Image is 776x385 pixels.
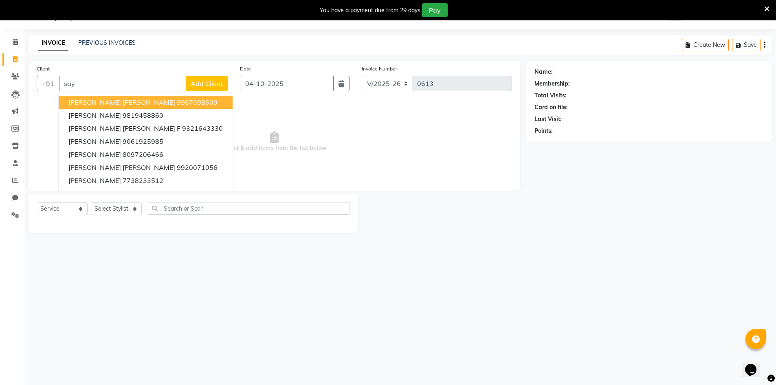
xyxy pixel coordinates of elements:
ngb-highlight: 9920071056 [177,163,218,172]
button: Pay [422,3,448,17]
ngb-highlight: 7738233512 [123,176,163,185]
span: [PERSON_NAME] [68,189,121,198]
div: Card on file: [534,103,568,112]
div: Membership: [534,79,570,88]
ngb-highlight: 9061925985 [123,137,163,145]
div: You have a payment due from 29 days [320,6,420,15]
div: Name: [534,68,553,76]
ngb-highlight: 9819458860 [123,111,163,119]
span: [PERSON_NAME] [68,150,121,158]
span: [PERSON_NAME] [PERSON_NAME] [68,98,175,106]
button: Add Client [186,76,228,91]
input: Search by Name/Mobile/Email/Code [59,76,186,91]
iframe: chat widget [742,352,768,377]
button: Save [732,39,761,51]
div: Points: [534,127,553,135]
input: Search or Scan [148,202,350,215]
a: INVOICE [38,36,68,51]
span: [PERSON_NAME] [68,137,121,145]
span: [PERSON_NAME] [68,176,121,185]
a: PREVIOUS INVOICES [78,39,136,46]
span: [PERSON_NAME] [PERSON_NAME] [68,163,175,172]
ngb-highlight: 8097206466 [123,150,163,158]
div: Total Visits: [534,91,567,100]
ngb-highlight: 8451990113 [123,189,163,198]
button: Create New [682,39,729,51]
span: Select & add items from the list below [37,101,512,183]
div: Last Visit: [534,115,562,123]
ngb-highlight: 9321643330 [182,124,223,132]
ngb-highlight: 9967098609 [177,98,218,106]
label: Invoice Number [362,65,397,73]
span: [PERSON_NAME] [68,111,121,119]
label: Client [37,65,50,73]
span: [PERSON_NAME] [PERSON_NAME] F [68,124,180,132]
button: +91 [37,76,59,91]
label: Date [240,65,251,73]
span: Add Client [191,79,223,88]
